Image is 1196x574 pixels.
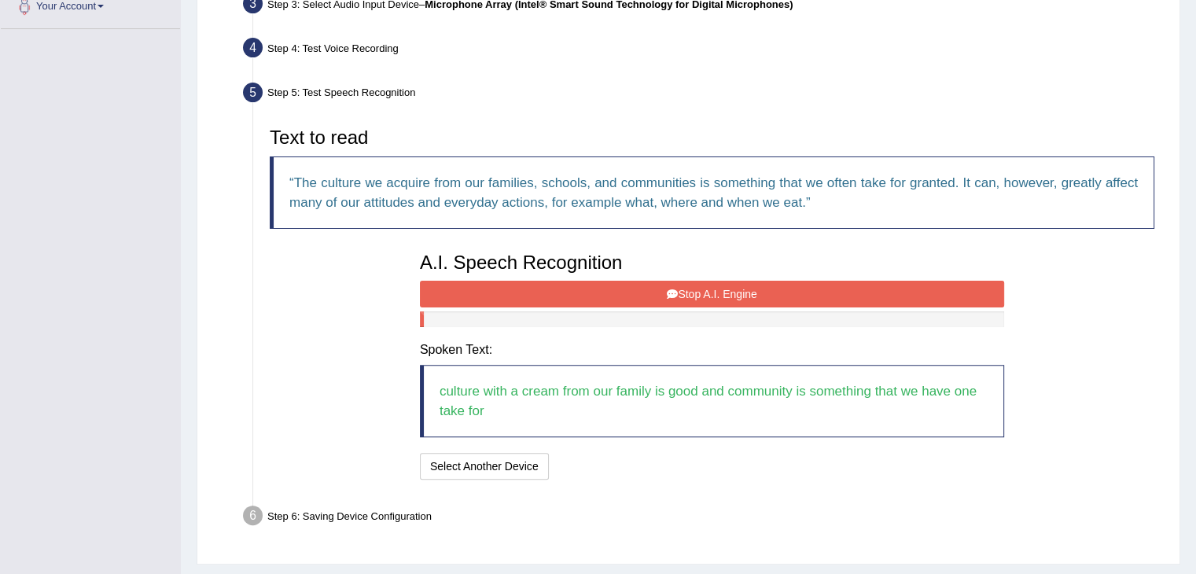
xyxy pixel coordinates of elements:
[236,33,1172,68] div: Step 4: Test Voice Recording
[270,127,1154,148] h3: Text to read
[420,343,1004,357] h4: Spoken Text:
[420,453,549,480] button: Select Another Device
[236,501,1172,535] div: Step 6: Saving Device Configuration
[420,252,1004,273] h3: A.I. Speech Recognition
[236,78,1172,112] div: Step 5: Test Speech Recognition
[420,281,1004,307] button: Stop A.I. Engine
[420,365,1004,437] blockquote: culture with a cream from our family is good and community is something that we have one take for
[289,175,1138,210] q: The culture we acquire from our families, schools, and communities is something that we often tak...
